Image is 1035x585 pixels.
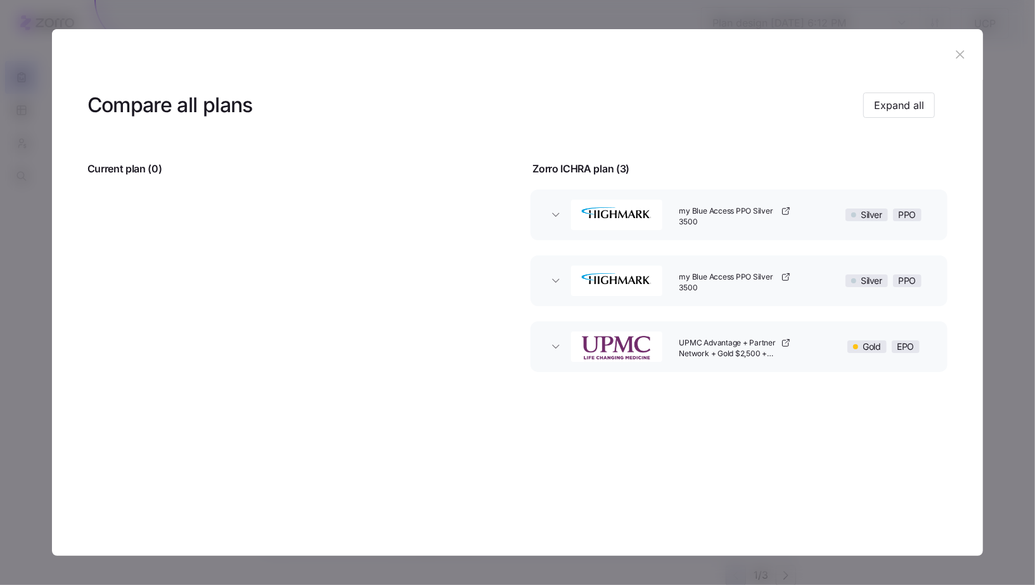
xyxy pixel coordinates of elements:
[679,338,778,359] span: UPMC Advantage + Partner Network + Gold $2,500 + EPO + HSA Eligible
[899,209,916,221] span: PPO
[899,275,916,286] span: PPO
[572,264,661,297] img: Highmark BlueCross BlueShield
[679,272,791,293] a: my Blue Access PPO Silver 3500
[572,330,661,363] img: UPMC
[861,209,882,221] span: Silver
[530,321,948,372] button: UPMCUPMC Advantage + Partner Network + Gold $2,500 + EPO + HSA EligibleGoldEPO
[861,275,882,286] span: Silver
[530,255,948,306] button: Highmark BlueCross BlueShieldmy Blue Access PPO Silver 3500SilverPPO
[87,161,162,177] span: Current plan ( 0 )
[533,161,630,177] span: Zorro ICHRA plan ( 3 )
[679,338,791,359] a: UPMC Advantage + Partner Network + Gold $2,500 + EPO + HSA Eligible
[679,206,778,228] span: my Blue Access PPO Silver 3500
[572,198,661,231] img: Highmark BlueCross BlueShield
[874,98,924,113] span: Expand all
[87,91,253,120] h3: Compare all plans
[530,190,948,240] button: Highmark BlueCross BlueShieldmy Blue Access PPO Silver 3500SilverPPO
[679,272,778,293] span: my Blue Access PPO Silver 3500
[863,93,935,118] button: Expand all
[897,341,915,352] span: EPO
[863,341,881,352] span: Gold
[679,206,791,228] a: my Blue Access PPO Silver 3500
